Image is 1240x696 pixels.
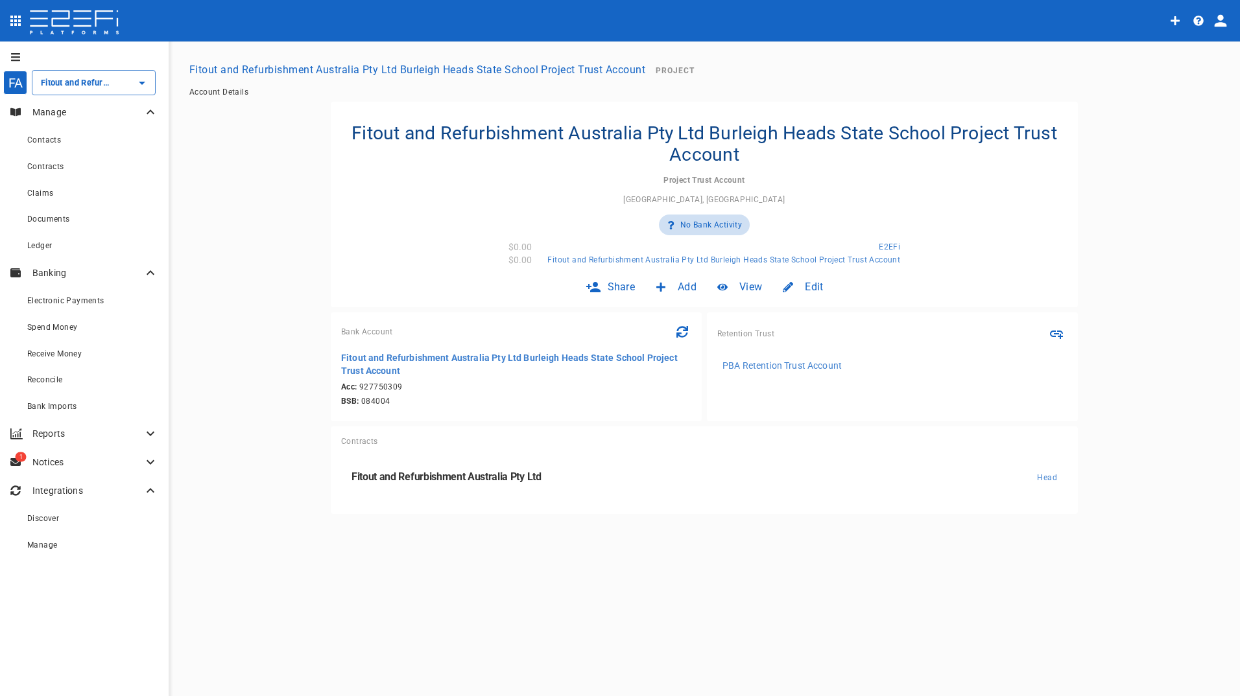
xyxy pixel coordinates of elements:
span: Contacts [27,135,61,145]
span: Contracts [27,162,64,171]
span: Receive Money [27,349,82,358]
span: Manage [27,540,57,550]
p: Fitout and Refurbishment Australia Pty Ltd Burleigh Heads State School Project Trust Account [341,351,691,377]
span: Retention Trust [717,329,774,338]
button: Fitout and Refurbishment Australia Pty Ltd Burleigh Heads State School Project Trust Account [184,57,650,82]
p: Manage [32,106,143,119]
span: Contracts [341,437,378,446]
div: Add [645,272,707,302]
span: Edit [805,279,823,294]
span: Discover [27,514,59,523]
p: Reports [32,427,143,440]
p: Banking [32,266,143,279]
b: Acc: [341,382,357,391]
span: Fitout and Refurbishment Australia Pty Ltd [352,470,542,483]
a: Fitout and Refurbishment Australia Pty LtdHead [341,461,1067,493]
span: Documents [27,215,70,224]
span: Ledger [27,241,52,250]
span: [GEOGRAPHIC_DATA], [GEOGRAPHIC_DATA] [623,195,785,204]
span: 1 [16,452,27,462]
a: PBA Retention Trust Account [717,355,1067,376]
span: Fitout and Refurbishment Australia Pty Ltd Burleigh Heads State School Project Trust Account [547,255,900,264]
button: Open [133,74,151,92]
span: Last refreshed August 20, 2025 1:46 PM [673,323,691,341]
span: View [739,279,762,294]
h4: Fitout and Refurbishment Australia Pty Ltd Burleigh Heads State School Project Trust Account [341,122,1067,165]
span: No Bank Activity [680,220,742,229]
input: Fitout and Refurbishment Australia Pty Ltd Burleigh Heads State School Project Trust Account [38,76,113,89]
span: Bank Account [341,327,393,336]
p: Notices [32,456,143,469]
span: E2EFi [879,242,900,251]
span: 927750309 [341,382,691,391]
a: Account Details [189,87,248,97]
span: Project [656,66,695,75]
span: Electronic Payments [27,296,104,305]
span: Reconcile [27,375,63,384]
div: Edit [772,272,833,302]
span: 084004 [341,397,691,406]
span: Share [608,279,636,294]
button: Link RTA [1045,323,1067,345]
div: FA [3,71,27,95]
div: Share [575,272,646,302]
div: View [707,272,772,302]
p: $0.00 [508,253,532,266]
span: Head [1037,473,1057,482]
p: PBA Retention Trust Account [722,359,842,372]
b: BSB: [341,397,359,406]
nav: breadcrumb [189,87,1219,97]
p: $0.00 [508,240,532,253]
span: Spend Money [27,323,77,332]
span: Project Trust Account [663,176,745,185]
span: Claims [27,189,53,198]
p: Integrations [32,484,143,497]
span: Bank Imports [27,402,77,411]
span: Add [678,279,697,294]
